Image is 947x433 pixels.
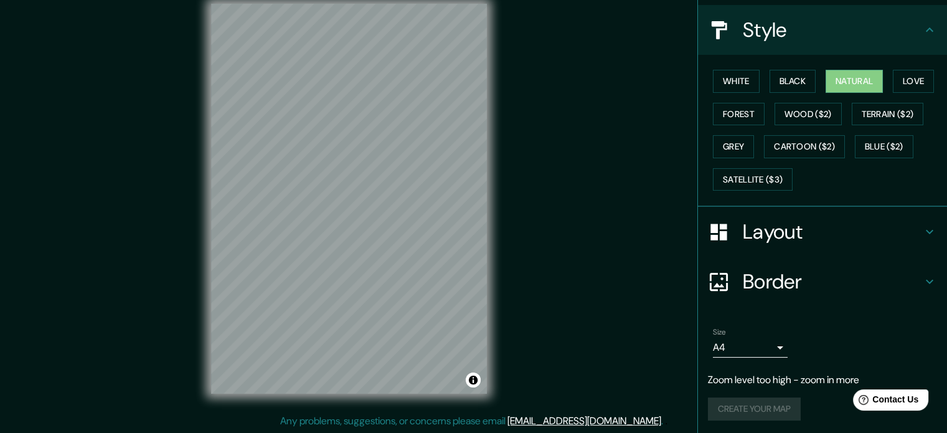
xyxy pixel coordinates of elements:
div: A4 [713,338,788,358]
h4: Layout [743,219,922,244]
iframe: Help widget launcher [836,384,933,419]
p: Any problems, suggestions, or concerns please email . [280,414,663,429]
div: . [665,414,667,429]
button: Cartoon ($2) [764,135,845,158]
button: Toggle attribution [466,373,481,388]
button: Terrain ($2) [852,103,924,126]
button: Wood ($2) [775,103,842,126]
a: [EMAIL_ADDRESS][DOMAIN_NAME] [507,414,661,427]
div: Layout [698,207,947,257]
button: Satellite ($3) [713,168,793,191]
button: Grey [713,135,754,158]
div: Style [698,5,947,55]
canvas: Map [211,4,487,394]
p: Zoom level too high - zoom in more [708,373,937,388]
button: Natural [826,70,883,93]
button: Love [893,70,934,93]
div: . [663,414,665,429]
button: Forest [713,103,765,126]
button: Blue ($2) [855,135,913,158]
div: Border [698,257,947,307]
button: White [713,70,760,93]
h4: Border [743,269,922,294]
label: Size [713,327,726,338]
h4: Style [743,17,922,42]
button: Black [770,70,816,93]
